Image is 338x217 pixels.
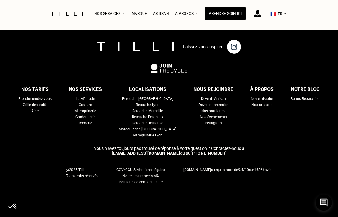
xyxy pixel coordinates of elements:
[69,85,102,94] div: Nos services
[123,13,126,15] img: Menu déroulant
[66,167,98,173] span: @2025 Tilli
[31,108,39,114] a: Aide
[119,126,176,133] a: Maroquinerie [GEOGRAPHIC_DATA]
[116,168,165,172] span: CGV/CGU & Mentions Légales
[201,108,225,114] a: Nos boutiques
[200,114,227,120] a: Nos événements
[250,85,274,94] div: À propos
[129,85,166,94] div: Localisations
[238,168,249,172] span: /
[122,96,173,102] a: Retouche [GEOGRAPHIC_DATA]
[196,13,198,15] img: Menu déroulant à propos
[183,45,222,50] p: Laissez-vous inspirer
[79,120,92,126] a: Broderie
[267,0,289,27] button: 🇫🇷 FR
[245,168,249,172] span: 10
[79,102,92,108] a: Couture
[49,12,85,16] img: Logo du service de couturière Tilli
[291,85,320,94] div: Notre blog
[251,102,272,108] a: Nos artisans
[75,114,95,120] a: Cordonnerie
[284,13,286,15] img: menu déroulant
[74,108,96,114] a: Maroquinerie
[191,151,226,156] a: [PHONE_NUMBER]
[116,173,165,179] a: Notre assurance MMA
[198,102,228,108] a: Devenir partenaire
[97,42,174,52] img: logo Tilli
[238,168,243,172] span: 9.4
[18,96,52,102] a: Prendre rendez-vous
[201,96,226,102] a: Devenir Artisan
[151,64,187,73] img: logo Join The Cycle
[122,174,159,178] span: Notre assurance MMA
[270,11,276,17] span: 🇫🇷
[94,146,244,151] span: Vous n‘avez toujours pas trouvé de réponse à votre question ? Contactez-nous à
[254,168,265,172] span: 16866
[183,168,211,172] span: [DOMAIN_NAME]
[205,120,222,126] a: Instagram
[175,0,198,27] div: À propos
[94,0,126,27] div: Nos services
[2,146,336,156] p: ou au
[193,85,233,94] div: Nous rejoindre
[183,168,272,172] span: a reçu la note de sur avis.
[116,167,165,173] a: CGV/CGU & Mentions Légales
[21,85,49,94] div: Nos tarifs
[116,179,165,185] a: Politique de confidentialité
[132,12,147,16] a: Marque
[119,180,163,184] span: Politique de confidentialité
[23,102,47,108] a: Grille des tarifs
[132,120,163,126] a: Retouche Toulouse
[132,108,163,114] a: Retouche Marseille
[66,173,98,179] span: Tous droits réservés
[227,40,241,54] img: page instagram de Tilli une retoucherie à domicile
[291,96,320,102] a: Bonus Réparation
[254,10,261,17] img: icône connexion
[112,151,180,156] a: [EMAIL_ADDRESS][DOMAIN_NAME]
[153,12,169,16] a: Artisan
[136,102,160,108] a: Retouche Lyon
[251,96,273,102] a: Notre histoire
[132,114,164,120] a: Retouche Bordeaux
[76,96,95,102] a: La Méthode
[205,7,246,20] a: Prendre soin ici
[133,133,163,139] a: Maroquinerie Lyon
